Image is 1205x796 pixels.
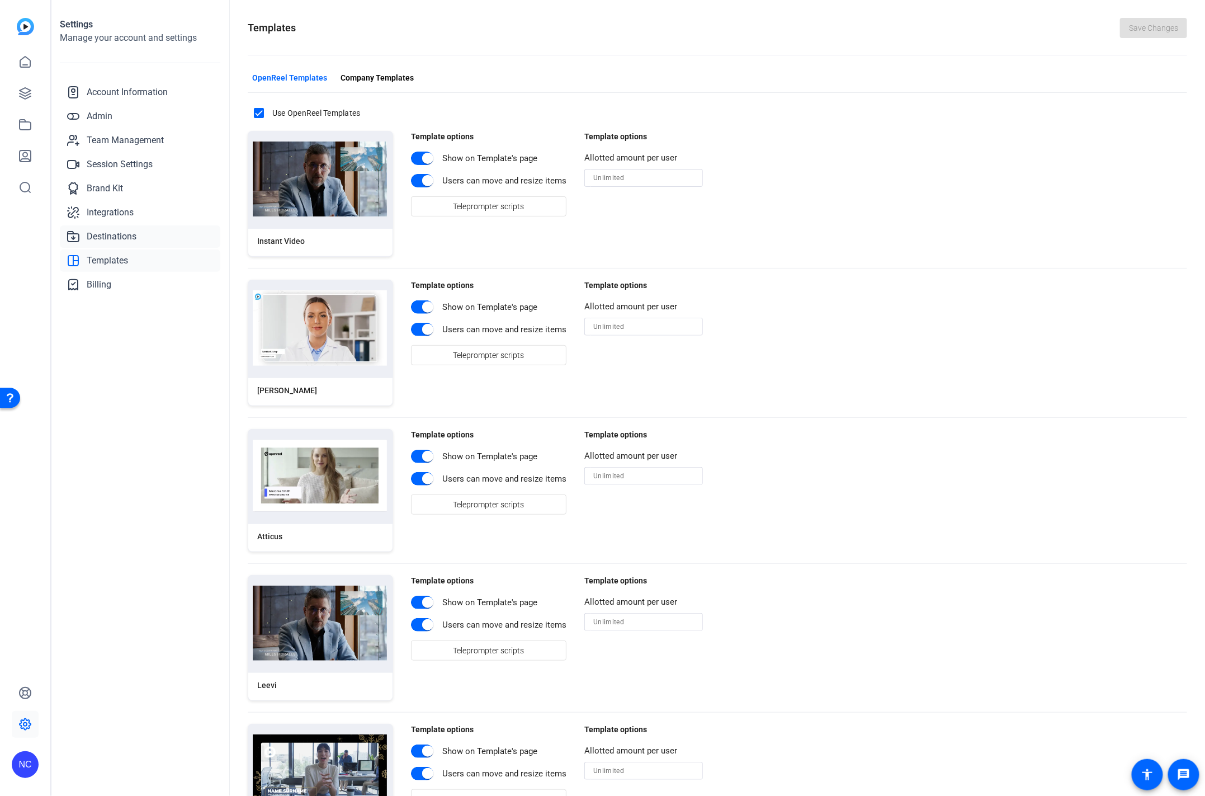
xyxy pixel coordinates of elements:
mat-icon: message [1177,768,1190,781]
button: OpenReel Templates [248,68,332,88]
h1: Settings [60,18,220,31]
mat-icon: accessibility [1141,768,1154,781]
span: Company Templates [341,72,414,84]
button: Company Templates [336,68,418,88]
div: Template options [584,575,703,587]
div: Leevi [257,680,277,691]
input: Unlimited [593,764,694,778]
div: Show on Template's page [442,596,537,609]
span: Teleprompter scripts [453,345,524,366]
span: Team Management [87,134,164,147]
div: Allotted amount per user [584,596,703,609]
div: Show on Template's page [442,301,537,314]
div: Allotted amount per user [584,745,703,757]
span: Session Settings [87,158,153,171]
button: Teleprompter scripts [411,345,566,365]
span: Teleprompter scripts [453,640,524,661]
a: Team Management [60,129,220,152]
div: Users can move and resize items [442,175,566,187]
div: Allotted amount per user [584,450,703,463]
div: Template options [584,131,703,143]
input: Unlimited [593,320,694,333]
div: Users can move and resize items [442,323,566,336]
div: Users can move and resize items [442,767,566,780]
div: Template options [411,724,566,736]
a: Account Information [60,81,220,103]
span: Admin [87,110,112,123]
a: Admin [60,105,220,128]
a: Billing [60,274,220,296]
button: Teleprompter scripts [411,494,566,515]
span: Destinations [87,230,136,243]
div: Show on Template's page [442,152,537,165]
span: Brand Kit [87,182,123,195]
div: NC [12,751,39,778]
img: blue-gradient.svg [17,18,34,35]
button: Teleprompter scripts [411,640,566,661]
div: Allotted amount per user [584,300,703,313]
div: Template options [411,131,566,143]
a: Integrations [60,201,220,224]
div: Instant Video [257,235,305,247]
span: Teleprompter scripts [453,494,524,515]
a: Session Settings [60,153,220,176]
div: Template options [411,280,566,291]
div: Allotted amount per user [584,152,703,164]
img: Template image [253,440,387,512]
h2: Manage your account and settings [60,31,220,45]
span: Billing [87,278,111,291]
div: Template options [584,429,703,441]
input: Unlimited [593,615,694,629]
label: Use OpenReel Templates [270,107,361,119]
span: Teleprompter scripts [453,196,524,217]
div: Template options [411,429,566,441]
a: Destinations [60,225,220,248]
span: OpenReel Templates [252,72,327,84]
div: Show on Template's page [442,450,537,463]
div: Template options [584,724,703,736]
span: Integrations [87,206,134,219]
div: Atticus [257,531,282,543]
div: Users can move and resize items [442,619,566,632]
img: Template image [253,142,387,216]
div: Show on Template's page [442,745,537,758]
img: Template image [253,586,387,661]
img: Template image [253,290,387,366]
div: Template options [584,280,703,291]
input: Unlimited [593,469,694,483]
a: Brand Kit [60,177,220,200]
h1: Templates [248,20,296,36]
span: Templates [87,254,128,267]
div: [PERSON_NAME] [257,385,317,397]
div: Template options [411,575,566,587]
a: Templates [60,249,220,272]
input: Unlimited [593,171,694,185]
div: Users can move and resize items [442,473,566,486]
button: Teleprompter scripts [411,196,566,216]
span: Account Information [87,86,168,99]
